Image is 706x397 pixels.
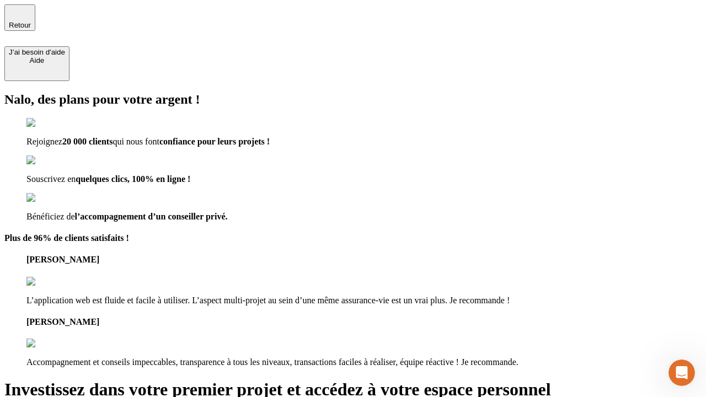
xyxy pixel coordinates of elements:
img: reviews stars [26,339,81,348]
button: Retour [4,4,35,31]
h4: [PERSON_NAME] [26,255,702,265]
span: Rejoignez [26,137,62,146]
span: Bénéficiez de [26,212,75,221]
h4: [PERSON_NAME] [26,317,702,327]
div: Aide [9,56,65,65]
span: Retour [9,21,31,29]
iframe: Intercom live chat [668,360,695,386]
h4: Plus de 96% de clients satisfaits ! [4,233,702,243]
button: J’ai besoin d'aideAide [4,46,69,81]
p: L’application web est fluide et facile à utiliser. L’aspect multi-projet au sein d’une même assur... [26,296,702,305]
span: quelques clics, 100% en ligne ! [76,174,190,184]
p: Accompagnement et conseils impeccables, transparence à tous les niveaux, transactions faciles à r... [26,357,702,367]
img: reviews stars [26,277,81,287]
img: checkmark [26,155,74,165]
span: 20 000 clients [62,137,113,146]
img: checkmark [26,193,74,203]
h2: Nalo, des plans pour votre argent ! [4,92,702,107]
span: l’accompagnement d’un conseiller privé. [75,212,228,221]
span: confiance pour leurs projets ! [159,137,270,146]
span: qui nous font [113,137,159,146]
span: Souscrivez en [26,174,76,184]
div: J’ai besoin d'aide [9,48,65,56]
img: checkmark [26,118,74,128]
